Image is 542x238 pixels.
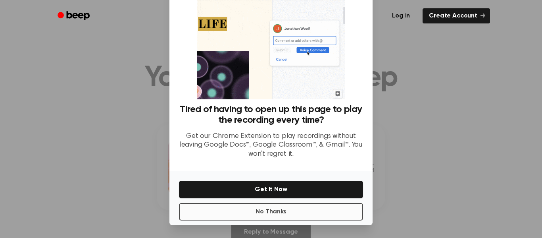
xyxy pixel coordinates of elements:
a: Log in [384,7,418,25]
a: Beep [52,8,97,24]
a: Create Account [423,8,490,23]
button: Get It Now [179,181,363,198]
h3: Tired of having to open up this page to play the recording every time? [179,104,363,126]
p: Get our Chrome Extension to play recordings without leaving Google Docs™, Google Classroom™, & Gm... [179,132,363,159]
button: No Thanks [179,203,363,221]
